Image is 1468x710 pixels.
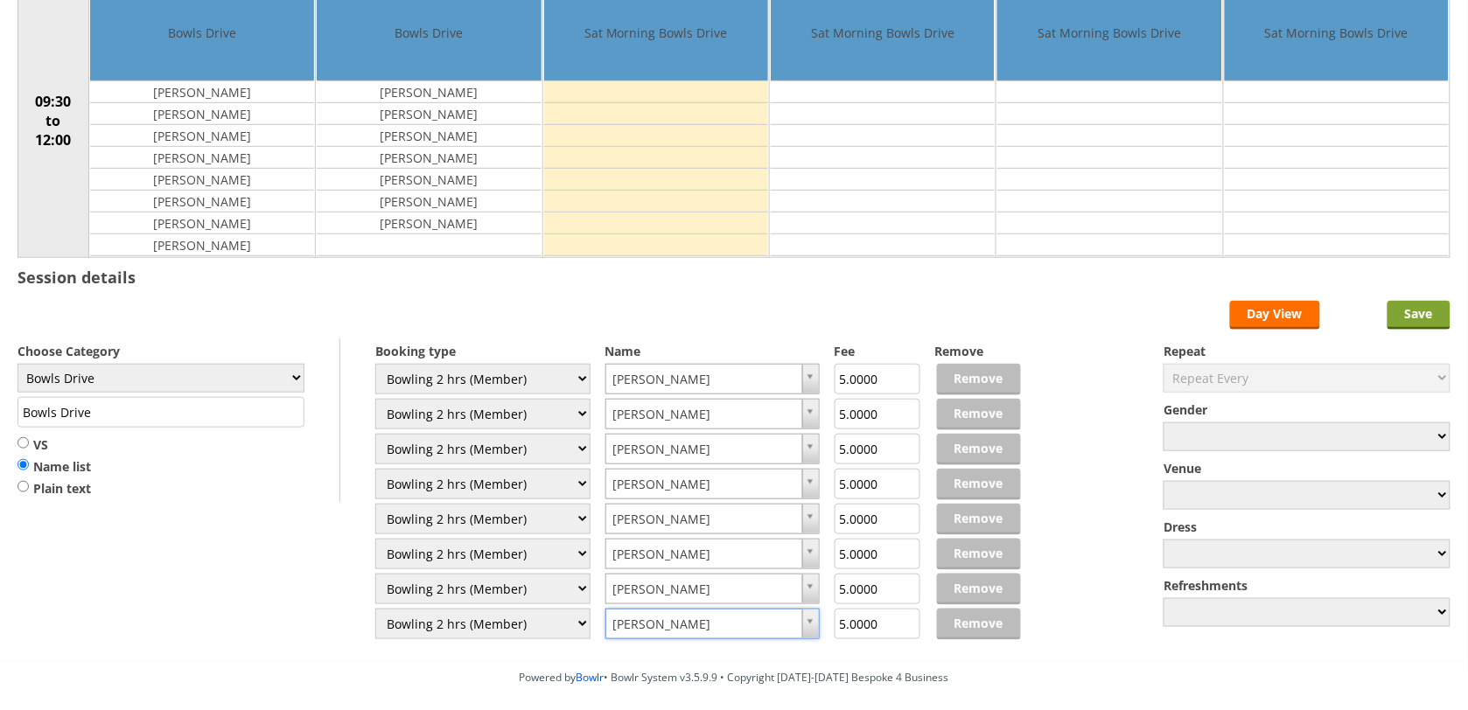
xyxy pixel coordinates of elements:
[90,147,314,169] td: [PERSON_NAME]
[90,212,314,234] td: [PERSON_NAME]
[613,539,797,568] span: [PERSON_NAME]
[605,469,821,499] a: [PERSON_NAME]
[317,169,541,191] td: [PERSON_NAME]
[90,81,314,103] td: [PERSON_NAME]
[90,169,314,191] td: [PERSON_NAME]
[613,609,797,638] span: [PERSON_NAME]
[605,609,821,639] a: [PERSON_NAME]
[375,343,591,359] label: Booking type
[17,436,91,454] label: VS
[17,458,29,471] input: Name list
[317,212,541,234] td: [PERSON_NAME]
[1164,343,1451,359] label: Repeat
[613,435,797,463] span: [PERSON_NAME]
[317,147,541,169] td: [PERSON_NAME]
[1230,301,1320,330] a: Day View
[17,458,91,476] label: Name list
[613,505,797,533] span: [PERSON_NAME]
[613,470,797,498] span: [PERSON_NAME]
[835,343,920,359] label: Fee
[317,191,541,212] td: [PERSON_NAME]
[605,364,821,394] a: [PERSON_NAME]
[605,434,821,464] a: [PERSON_NAME]
[317,103,541,125] td: [PERSON_NAME]
[1164,401,1451,418] label: Gender
[17,480,29,493] input: Plain text
[90,103,314,125] td: [PERSON_NAME]
[17,343,304,359] label: Choose Category
[17,267,136,288] h3: Session details
[605,504,821,534] a: [PERSON_NAME]
[90,191,314,212] td: [PERSON_NAME]
[1388,301,1451,330] input: Save
[90,125,314,147] td: [PERSON_NAME]
[613,365,797,393] span: [PERSON_NAME]
[1164,460,1451,477] label: Venue
[1164,577,1451,594] label: Refreshments
[317,81,541,103] td: [PERSON_NAME]
[605,574,821,604] a: [PERSON_NAME]
[17,480,91,498] label: Plain text
[577,670,605,685] a: Bowlr
[17,397,304,428] input: Title/Description
[317,125,541,147] td: [PERSON_NAME]
[1164,519,1451,535] label: Dress
[605,399,821,429] a: [PERSON_NAME]
[520,670,949,685] span: Powered by • Bowlr System v3.5.9.9 • Copyright [DATE]-[DATE] Bespoke 4 Business
[613,574,797,603] span: [PERSON_NAME]
[90,234,314,256] td: [PERSON_NAME]
[17,436,29,449] input: VS
[934,343,1020,359] label: Remove
[605,539,821,569] a: [PERSON_NAME]
[605,343,821,359] label: Name
[613,400,797,428] span: [PERSON_NAME]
